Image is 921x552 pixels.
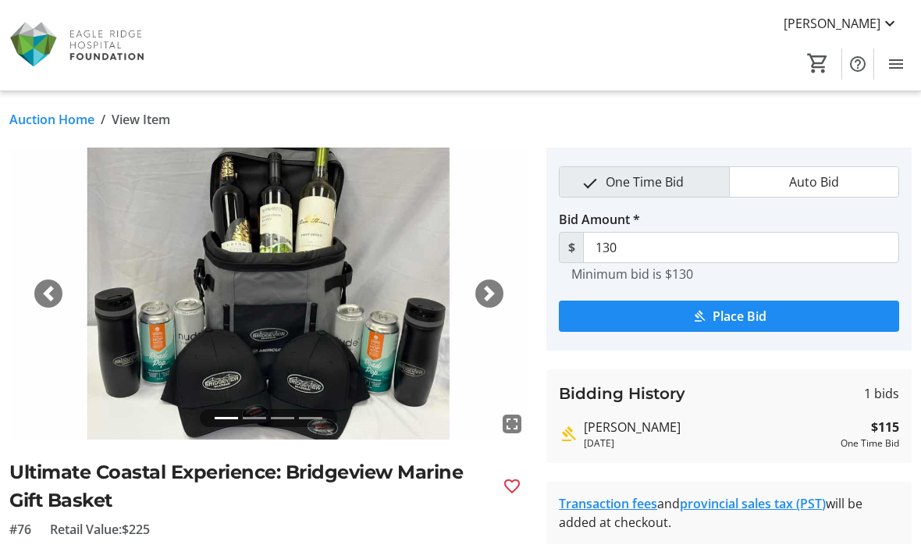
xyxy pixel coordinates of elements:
[9,148,528,440] img: Image
[559,382,685,405] h3: Bidding History
[503,415,521,433] mat-icon: fullscreen
[496,471,528,502] button: Favourite
[784,14,880,33] span: [PERSON_NAME]
[771,11,912,36] button: [PERSON_NAME]
[842,48,873,80] button: Help
[50,520,150,539] span: Retail Value: $225
[559,301,899,332] button: Place Bid
[864,384,899,403] span: 1 bids
[584,418,834,436] div: [PERSON_NAME]
[9,458,490,515] h2: Ultimate Coastal Experience: Bridgeview Marine Gift Basket
[559,425,578,443] mat-icon: Highest bid
[112,110,170,129] span: View Item
[9,520,31,539] span: #76
[841,436,899,451] div: One Time Bid
[571,266,693,282] tr-hint: Minimum bid is $130
[559,232,584,263] span: $
[780,167,848,197] span: Auto Bid
[804,49,832,77] button: Cart
[559,494,899,532] div: and will be added at checkout.
[559,210,640,229] label: Bid Amount *
[680,495,826,512] a: provincial sales tax (PST)
[101,110,105,129] span: /
[596,167,693,197] span: One Time Bid
[880,48,912,80] button: Menu
[713,307,766,326] span: Place Bid
[559,495,657,512] a: Transaction fees
[871,418,899,436] strong: $115
[584,436,834,451] div: [DATE]
[9,6,148,84] img: Eagle Ridge Hospital Foundation's Logo
[9,110,94,129] a: Auction Home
